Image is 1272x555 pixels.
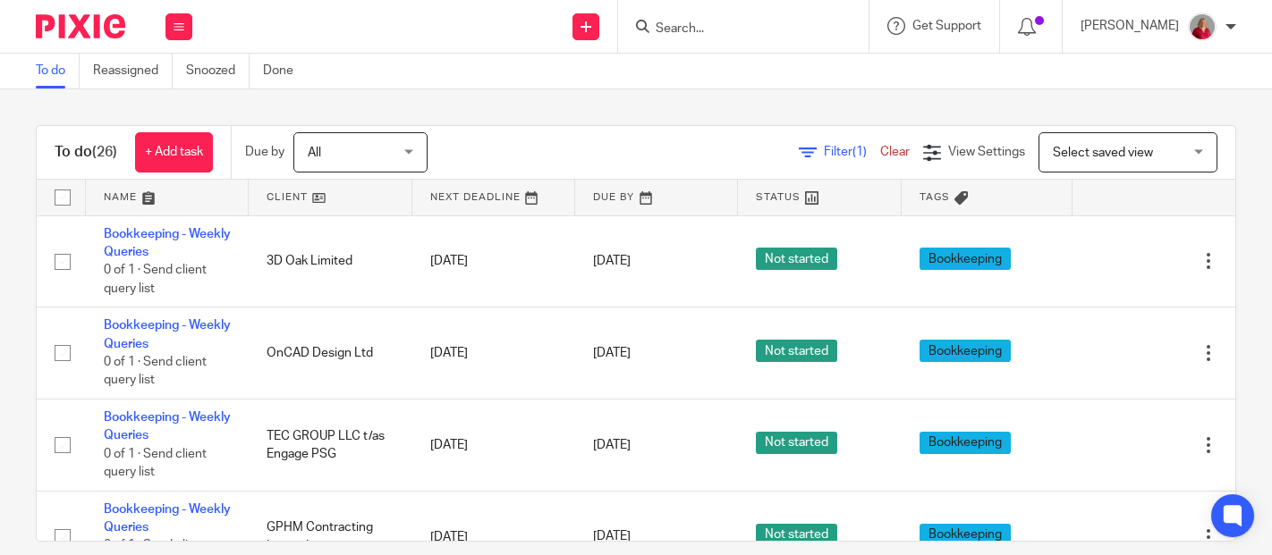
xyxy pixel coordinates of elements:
[104,411,231,441] a: Bookkeeping - Weekly Queries
[1081,17,1179,35] p: [PERSON_NAME]
[186,54,250,88] a: Snoozed
[412,399,575,492] td: [DATE]
[249,307,411,399] td: OnCAD Design Ltd
[1188,13,1217,41] img: fd10cc094e9b0-100.png
[104,319,231,349] a: Bookkeeping - Weekly Queries
[104,356,207,387] span: 0 of 1 · Send client query list
[55,143,117,162] h1: To do
[756,524,837,546] span: Not started
[249,399,411,492] td: TEC GROUP LLC t/as Engage PSG
[756,248,837,270] span: Not started
[308,147,321,159] span: All
[593,255,631,267] span: [DATE]
[593,439,631,451] span: [DATE]
[920,192,950,202] span: Tags
[912,20,981,32] span: Get Support
[36,14,125,38] img: Pixie
[654,21,815,38] input: Search
[593,531,631,543] span: [DATE]
[104,503,231,534] a: Bookkeeping - Weekly Queries
[920,524,1011,546] span: Bookkeeping
[93,54,173,88] a: Reassigned
[1053,147,1153,159] span: Select saved view
[36,54,80,88] a: To do
[412,307,575,399] td: [DATE]
[245,143,284,161] p: Due by
[920,248,1011,270] span: Bookkeeping
[593,347,631,359] span: [DATE]
[104,448,207,479] span: 0 of 1 · Send client query list
[412,215,575,307] td: [DATE]
[920,432,1011,454] span: Bookkeeping
[135,132,213,172] a: + Add task
[104,228,231,258] a: Bookkeeping - Weekly Queries
[948,146,1025,158] span: View Settings
[263,54,307,88] a: Done
[852,146,867,158] span: (1)
[920,340,1011,362] span: Bookkeeping
[104,264,207,295] span: 0 of 1 · Send client query list
[756,432,837,454] span: Not started
[880,146,910,158] a: Clear
[824,146,880,158] span: Filter
[756,340,837,362] span: Not started
[249,215,411,307] td: 3D Oak Limited
[92,145,117,159] span: (26)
